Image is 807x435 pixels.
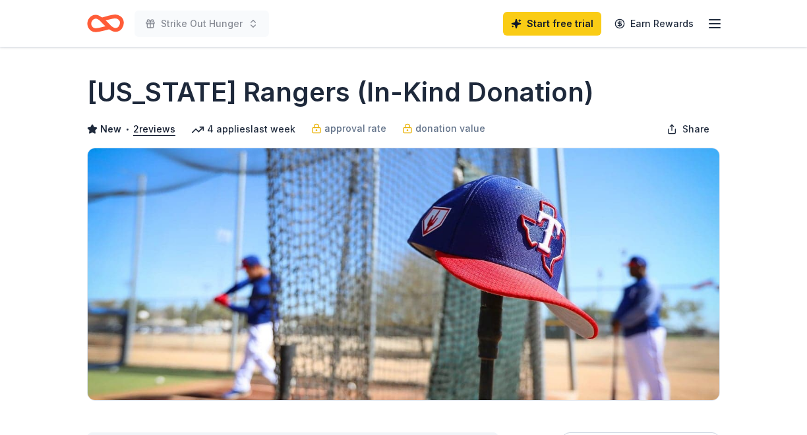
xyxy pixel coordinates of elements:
a: Home [87,8,124,39]
img: Image for Texas Rangers (In-Kind Donation) [88,148,719,400]
span: donation value [415,121,485,136]
a: approval rate [311,121,386,136]
button: Share [656,116,720,142]
a: Earn Rewards [607,12,702,36]
span: Strike Out Hunger [161,16,243,32]
span: New [100,121,121,137]
button: Strike Out Hunger [134,11,269,37]
h1: [US_STATE] Rangers (In-Kind Donation) [87,74,594,111]
span: approval rate [324,121,386,136]
span: • [125,124,130,134]
span: Share [682,121,709,137]
a: Start free trial [503,12,601,36]
div: 4 applies last week [191,121,295,137]
button: 2reviews [133,121,175,137]
a: donation value [402,121,485,136]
